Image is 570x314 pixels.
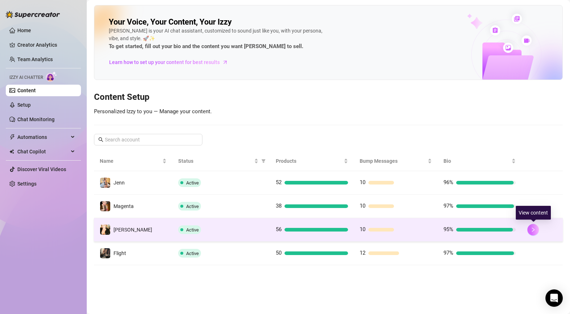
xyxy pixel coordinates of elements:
span: 95% [443,226,453,233]
span: filter [260,156,267,166]
span: Active [186,204,199,209]
span: arrow-right [222,59,229,66]
img: logo-BBDzfeDw.svg [6,11,60,18]
strong: To get started, fill out your bio and the content you want [PERSON_NAME] to sell. [109,43,303,50]
span: 96% [443,179,453,186]
img: Jenn [100,178,110,188]
img: LANA [100,225,110,235]
a: Setup [17,102,31,108]
span: 97% [443,203,453,209]
img: ai-chatter-content-library-cLFOSyPT.png [450,6,562,80]
span: Active [186,180,199,186]
th: Bio [438,151,522,171]
th: Status [172,151,270,171]
span: 38 [276,203,282,209]
a: Chat Monitoring [17,116,55,122]
img: Chat Copilot [9,149,14,154]
span: search [98,137,103,142]
span: Active [186,251,199,256]
div: View content [516,206,551,220]
th: Products [270,151,354,171]
a: Discover Viral Videos [17,166,66,172]
h3: Content Setup [94,92,563,103]
span: 10 [360,179,365,186]
img: Flight [100,248,110,258]
span: Flight [113,250,126,256]
img: AI Chatter [46,71,57,82]
span: Jenn [113,180,125,186]
div: [PERSON_NAME] is your AI chat assistant, customized to sound just like you, with your persona, vi... [109,27,326,51]
span: 10 [360,203,365,209]
th: Name [94,151,172,171]
a: Content [17,88,36,93]
span: Izzy AI Chatter [9,74,43,81]
input: Search account [105,136,192,144]
span: Personalized Izzy to you — Manage your content. [94,108,212,115]
a: Settings [17,181,37,187]
span: Learn how to set up your content for best results [109,58,220,66]
span: thunderbolt [9,134,15,140]
h2: Your Voice, Your Content, Your Izzy [109,17,232,27]
a: Team Analytics [17,56,53,62]
div: Open Intercom Messenger [545,289,563,307]
span: Status [178,157,253,165]
span: 50 [276,250,282,256]
span: Chat Copilot [17,146,69,157]
span: 56 [276,226,282,233]
a: Learn how to set up your content for best results [109,56,233,68]
button: right [527,224,539,235]
span: Bio [443,157,510,165]
span: [PERSON_NAME] [113,227,152,233]
th: Bump Messages [354,151,438,171]
a: Creator Analytics [17,39,75,51]
span: 97% [443,250,453,256]
span: Products [276,157,342,165]
a: Home [17,27,31,33]
span: right [531,227,536,232]
span: Magenta [113,203,134,209]
span: 12 [360,250,365,256]
img: Magenta [100,201,110,211]
span: filter [261,159,266,163]
span: Active [186,227,199,233]
span: Automations [17,131,69,143]
span: Name [100,157,161,165]
span: Bump Messages [360,157,426,165]
span: 10 [360,226,365,233]
span: 52 [276,179,282,186]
